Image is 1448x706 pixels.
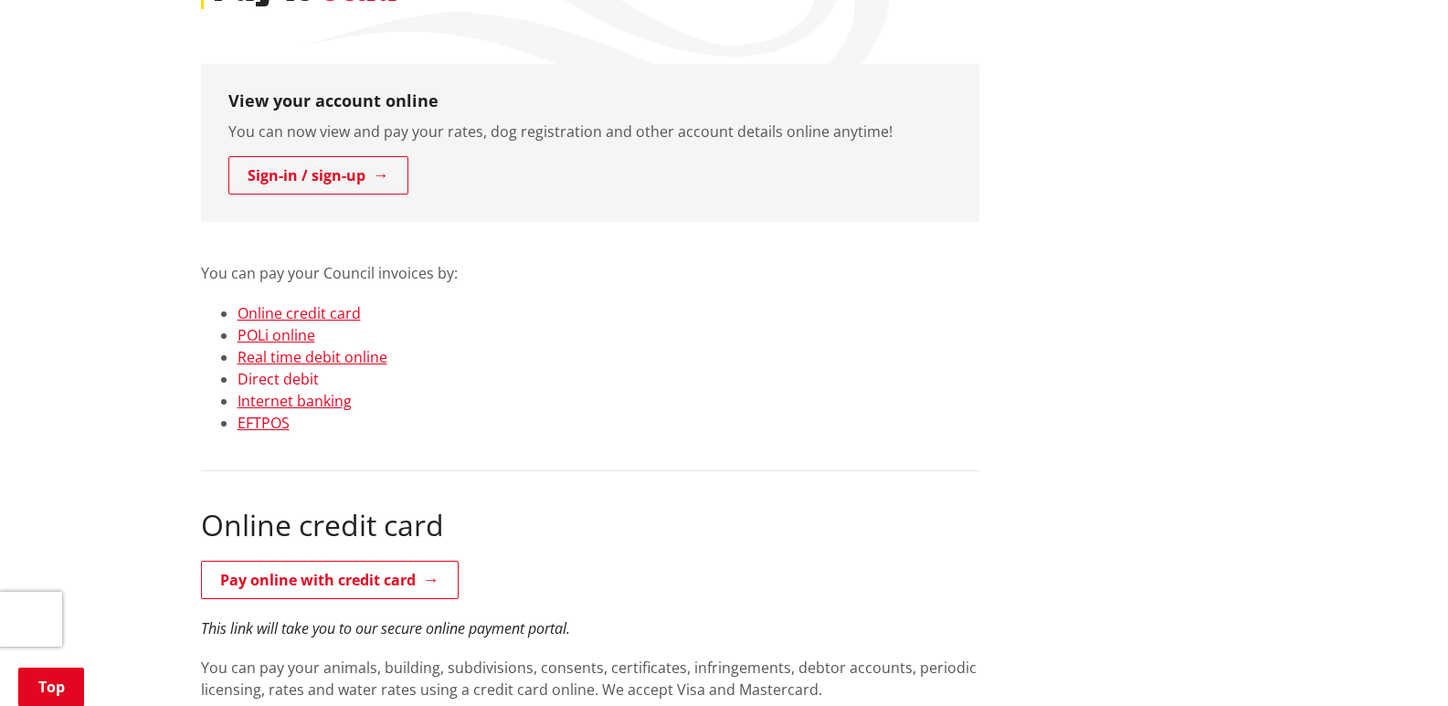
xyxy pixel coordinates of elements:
p: You can pay your animals, building, subdivisions, consents, certificates, infringements, debtor a... [201,657,979,701]
em: This link will take you to our secure online payment portal. [201,618,570,638]
a: Sign-in / sign-up [228,156,408,195]
p: You can pay your Council invoices by: [201,240,979,284]
a: Online credit card [238,303,361,323]
h2: Online credit card [201,508,979,543]
a: Top [18,668,84,706]
iframe: Messenger Launcher [1364,629,1430,695]
a: Pay online with credit card [201,561,459,599]
a: POLi online [238,325,315,345]
h3: View your account online [228,91,952,111]
a: Internet banking [238,391,352,411]
a: Real time debit online [238,347,387,367]
p: You can now view and pay your rates, dog registration and other account details online anytime! [228,121,952,142]
a: Direct debit [238,369,319,389]
a: EFTPOS [238,413,290,433]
